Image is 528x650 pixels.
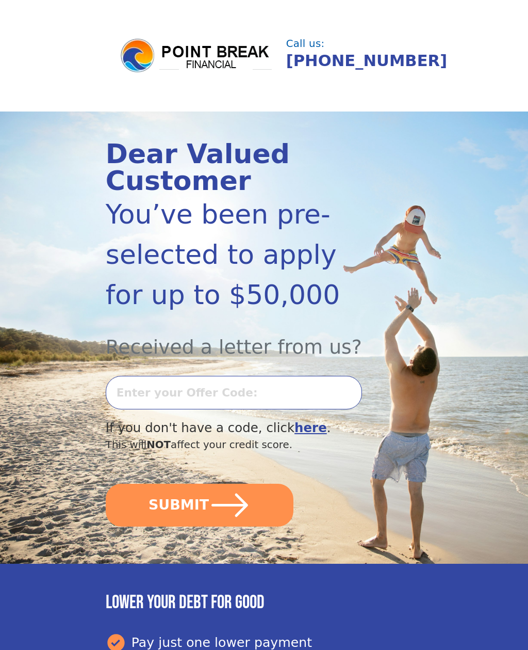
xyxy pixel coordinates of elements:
[106,437,375,453] div: This will affect your credit score.
[106,419,375,438] div: If you don't have a code, click .
[286,39,418,49] div: Call us:
[294,420,327,435] a: here
[106,140,375,194] div: Dear Valued Customer
[106,194,375,315] div: You’ve been pre-selected to apply for up to $50,000
[106,592,422,614] h3: Lower your debt for good
[106,315,375,362] div: Received a letter from us?
[146,439,171,451] span: NOT
[286,52,447,70] a: [PHONE_NUMBER]
[119,37,274,74] img: logo.png
[106,484,294,527] button: SUBMIT
[106,376,362,409] input: Enter your Offer Code:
